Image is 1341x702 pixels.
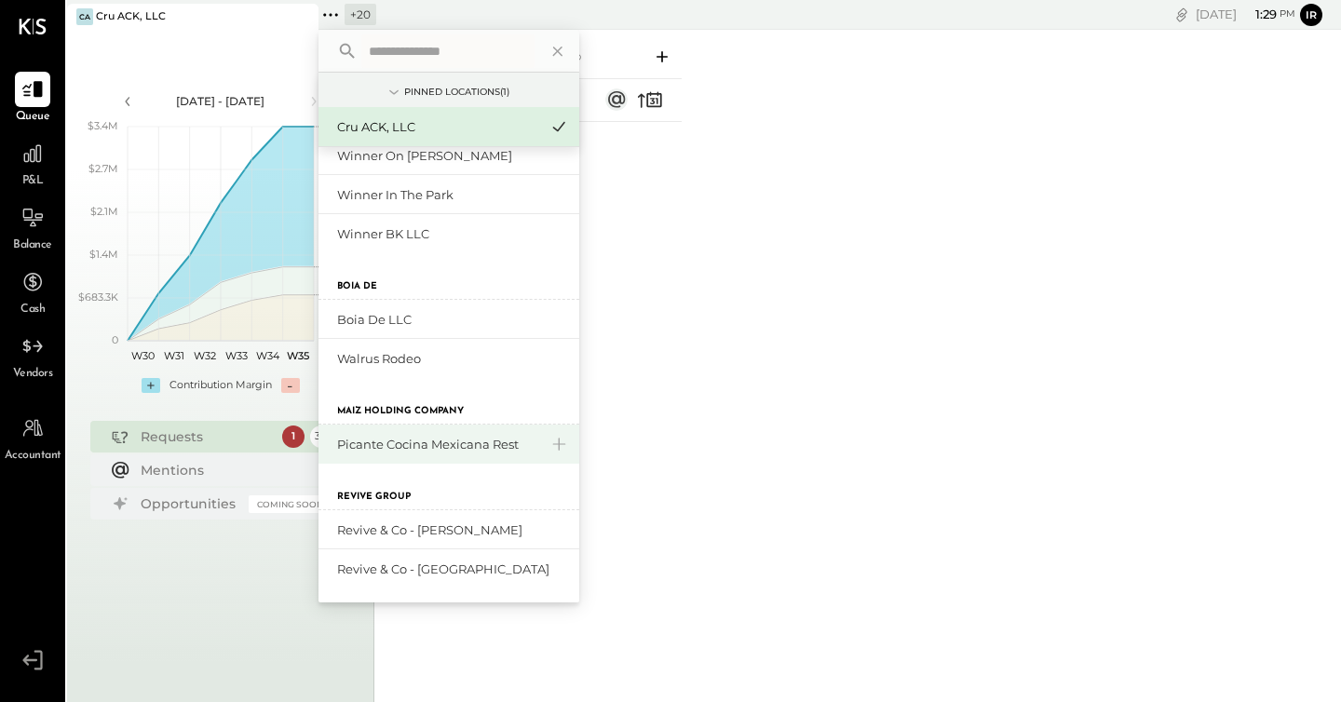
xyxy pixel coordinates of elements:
div: copy link [1172,5,1191,24]
a: Vendors [1,329,64,383]
span: P&L [22,173,44,190]
text: W30 [131,349,155,362]
button: Ir [1300,4,1322,26]
div: Winner on [PERSON_NAME] [337,147,570,165]
label: Maiz Holding Company [337,405,464,418]
div: Contribution Margin [169,378,272,393]
a: Balance [1,200,64,254]
div: Winner in the Park [337,186,570,204]
div: [DATE] [1196,6,1295,23]
div: + [142,378,160,393]
text: W35 [287,349,309,362]
a: Queue [1,72,64,126]
span: Cash [20,302,45,318]
label: Revive Group [337,491,411,504]
text: W34 [255,349,279,362]
text: $2.1M [90,205,118,218]
div: - [281,378,300,393]
label: Boia De [337,280,377,293]
span: Accountant [5,448,61,465]
div: Opportunities [141,494,239,513]
a: P&L [1,136,64,190]
div: Pinned Locations ( 1 ) [404,86,509,99]
div: Revive & Co - [GEOGRAPHIC_DATA] [337,560,570,578]
div: [DATE] - [DATE] [142,93,300,109]
span: Queue [16,109,50,126]
div: Coming Soon [249,495,332,513]
div: Revive & Co - [PERSON_NAME] [337,521,570,539]
span: Vendors [13,366,53,383]
text: W32 [194,349,216,362]
span: 1 : 29 [1239,6,1277,23]
text: 0 [112,333,118,346]
text: $2.7M [88,162,118,175]
div: + 20 [345,4,376,25]
div: Mentions [141,461,323,479]
text: $683.3K [78,290,118,304]
div: Cru ACK, LLC [96,9,166,24]
text: $1.4M [89,248,118,261]
div: Winner BK LLC [337,225,570,243]
div: 1 [282,425,305,448]
span: pm [1280,7,1295,20]
a: Accountant [1,411,64,465]
div: Walrus Rodeo [337,350,570,368]
div: Picante Cocina Mexicana Rest [337,436,538,453]
span: Balance [13,237,52,254]
div: Boia De LLC [337,311,570,329]
text: W33 [224,349,247,362]
div: 34 [310,425,332,448]
div: CA [76,8,93,25]
text: W31 [164,349,184,362]
a: Cash [1,264,64,318]
text: $3.4M [88,119,118,132]
div: Requests [141,427,273,446]
div: Cru ACK, LLC [337,118,538,136]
